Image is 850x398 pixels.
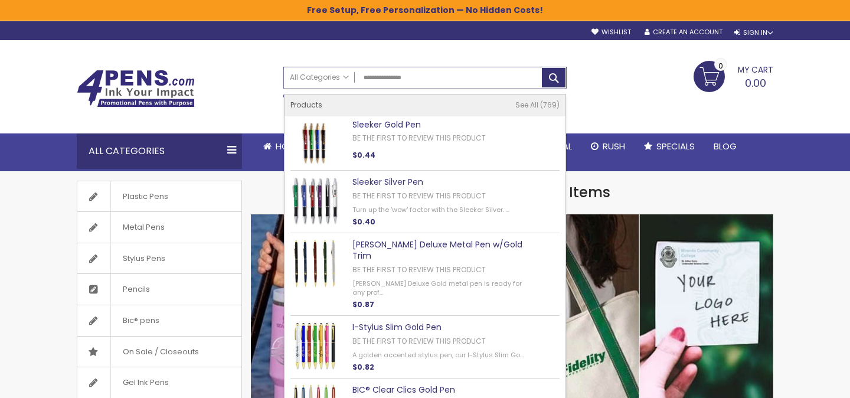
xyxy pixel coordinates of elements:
[718,60,723,71] span: 0
[734,28,773,37] div: Sign In
[352,176,423,188] a: Sleeker Silver Pen
[352,133,486,143] a: Be the first to review this product
[352,119,421,131] a: Sleeker Gold Pen
[352,384,455,396] a: BIC® Clear Clics Gold Pen
[694,61,773,90] a: 0.00 0
[352,205,527,214] div: Turn up the 'wow' factor with the Sleeker Silver. ...
[290,119,339,168] img: Sleeker Gold Pen
[352,351,527,360] div: A golden accented stylus pen, our I-Stylus Slim Go...
[352,279,527,297] div: [PERSON_NAME] Deluxe Gold metal pen is ready for any prof...
[352,191,486,201] a: Be the first to review this product
[254,133,309,159] a: Home
[468,89,567,112] div: Free shipping on pen orders over $199
[352,362,374,372] span: $0.82
[540,100,560,110] span: 769
[77,70,195,107] img: 4Pens Custom Pens and Promotional Products
[77,243,241,274] a: Stylus Pens
[352,336,486,346] a: Be the first to review this product
[352,299,374,309] span: $0.87
[290,239,339,288] img: Cooper Deluxe Metal Pen w/Gold Trim
[77,305,241,336] a: Bic® pens
[110,337,211,367] span: On Sale / Closeouts
[77,367,241,398] a: Gel Ink Pens
[110,274,162,305] span: Pencils
[352,150,375,160] span: $0.44
[251,183,773,202] h1: Custom Promotional Items
[77,181,241,212] a: Plastic Pens
[284,67,355,87] a: All Categories
[290,100,322,110] span: Products
[591,28,631,37] a: Wishlist
[635,133,704,159] a: Specials
[603,140,625,152] span: Rush
[110,181,180,212] span: Plastic Pens
[77,274,241,305] a: Pencils
[581,133,635,159] a: Rush
[352,217,375,227] span: $0.40
[714,140,737,152] span: Blog
[656,140,695,152] span: Specials
[276,140,300,152] span: Home
[352,265,486,275] a: Be the first to review this product
[352,321,442,333] a: I-Stylus Slim Gold Pen
[745,76,766,90] span: 0.00
[77,212,241,243] a: Metal Pens
[110,305,171,336] span: Bic® pens
[77,133,242,169] div: All Categories
[110,212,176,243] span: Metal Pens
[515,100,538,110] span: See All
[110,367,181,398] span: Gel Ink Pens
[290,73,349,82] span: All Categories
[704,133,746,159] a: Blog
[645,28,722,37] a: Create an Account
[352,239,522,262] a: [PERSON_NAME] Deluxe Metal Pen w/Gold Trim
[290,322,339,370] img: I-Stylus Slim Gold Pen
[110,243,177,274] span: Stylus Pens
[290,177,339,225] img: Sleeker Silver Pen
[77,337,241,367] a: On Sale / Closeouts
[515,100,560,110] a: See All 769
